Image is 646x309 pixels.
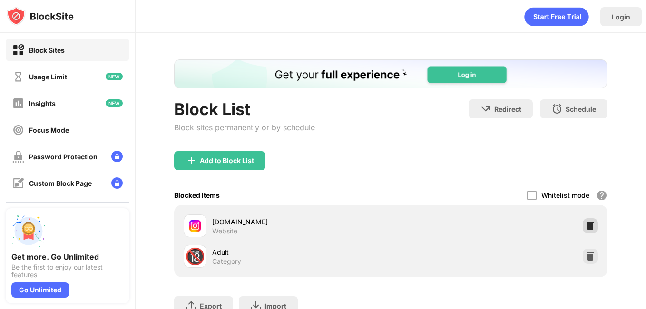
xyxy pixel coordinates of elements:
[29,153,98,161] div: Password Protection
[212,227,237,235] div: Website
[212,217,391,227] div: [DOMAIN_NAME]
[12,151,24,163] img: password-protection-off.svg
[12,124,24,136] img: focus-off.svg
[29,179,92,187] div: Custom Block Page
[174,123,315,132] div: Block sites permanently or by schedule
[12,71,24,83] img: time-usage-off.svg
[111,151,123,162] img: lock-menu.svg
[174,99,315,119] div: Block List
[12,44,24,56] img: block-on.svg
[212,247,391,257] div: Adult
[111,177,123,189] img: lock-menu.svg
[174,59,607,88] iframe: Banner
[212,257,241,266] div: Category
[12,97,24,109] img: insights-off.svg
[29,99,56,107] div: Insights
[524,7,589,26] div: animation
[11,214,46,248] img: push-unlimited.svg
[11,252,124,261] div: Get more. Go Unlimited
[106,99,123,107] img: new-icon.svg
[29,46,65,54] div: Block Sites
[29,73,67,81] div: Usage Limit
[185,247,205,266] div: 🔞
[450,10,636,107] iframe: Sign in with Google Dialog
[11,263,124,279] div: Be the first to enjoy our latest features
[11,282,69,298] div: Go Unlimited
[189,220,201,232] img: favicons
[106,73,123,80] img: new-icon.svg
[541,191,589,199] div: Whitelist mode
[29,126,69,134] div: Focus Mode
[174,191,220,199] div: Blocked Items
[7,7,74,26] img: logo-blocksite.svg
[200,157,254,164] div: Add to Block List
[12,177,24,189] img: customize-block-page-off.svg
